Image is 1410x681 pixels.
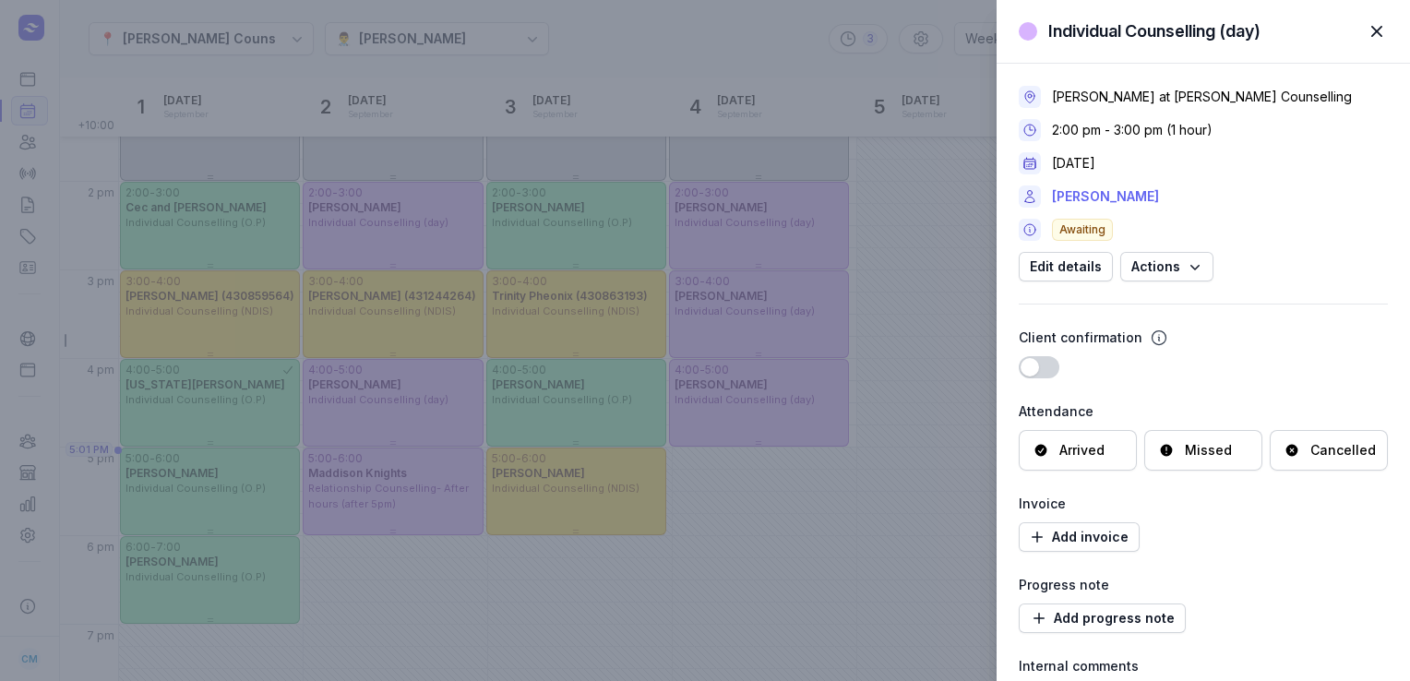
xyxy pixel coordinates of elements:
div: Individual Counselling (day) [1048,20,1261,42]
div: Missed [1185,441,1232,460]
div: Cancelled [1310,441,1376,460]
span: Add progress note [1030,607,1175,629]
span: Awaiting [1052,219,1113,241]
div: [DATE] [1052,154,1095,173]
span: Add invoice [1030,526,1129,548]
div: 2:00 pm - 3:00 pm (1 hour) [1052,121,1213,139]
button: Edit details [1019,252,1113,281]
div: Attendance [1019,400,1388,423]
div: Client confirmation [1019,327,1142,349]
div: Internal comments [1019,655,1388,677]
div: Arrived [1059,441,1105,460]
a: [PERSON_NAME] [1052,185,1159,208]
div: Progress note [1019,574,1388,596]
div: Invoice [1019,493,1388,515]
span: Actions [1131,256,1202,278]
button: Actions [1120,252,1213,281]
span: Edit details [1030,256,1102,278]
div: [PERSON_NAME] at [PERSON_NAME] Counselling [1052,88,1352,106]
